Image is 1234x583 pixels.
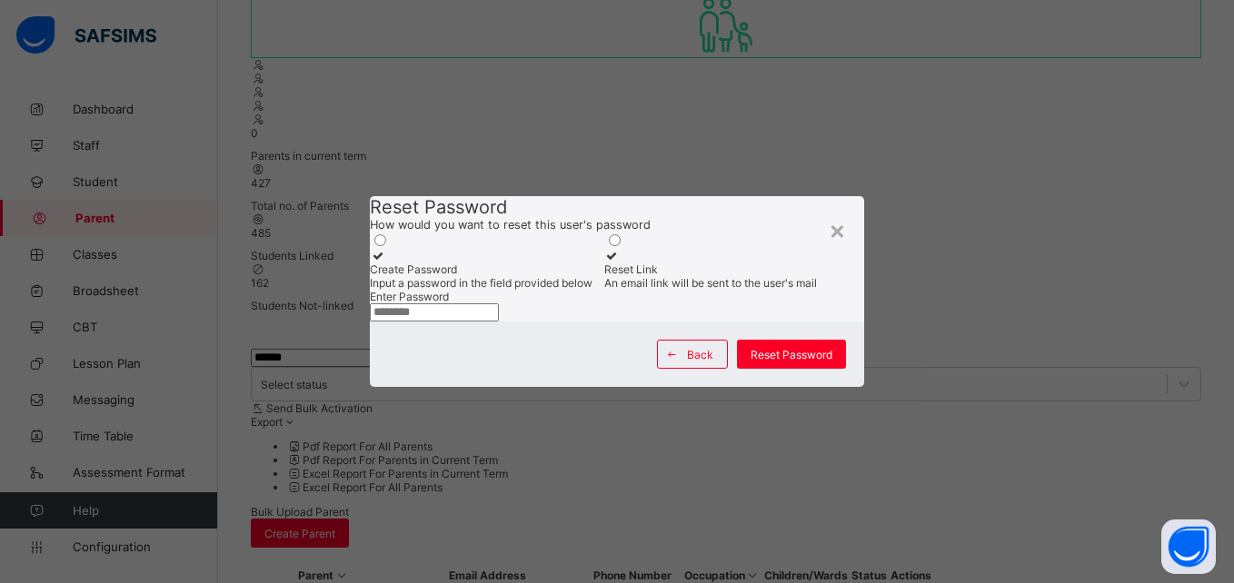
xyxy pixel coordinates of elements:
span: Reset Password [751,348,832,361]
span: An email link will be sent to the user's mail [604,276,817,290]
span: Back [687,348,713,361]
span: Reset Password [370,196,507,218]
label: Enter Password [370,290,449,303]
div: Create Password [370,262,594,276]
span: Input a password in the field provided below [370,276,592,290]
button: Open asap [1161,519,1216,574]
div: × [829,214,846,245]
span: How would you want to reset this user's password [370,218,863,232]
div: Reset Link [604,262,829,276]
